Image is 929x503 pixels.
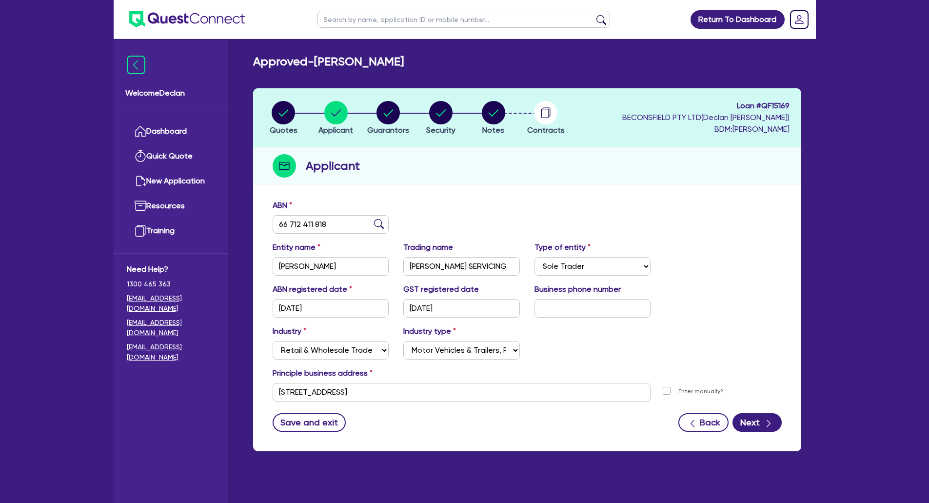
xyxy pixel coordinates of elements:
[127,219,215,243] a: Training
[253,55,404,69] h2: Approved - [PERSON_NAME]
[273,154,296,178] img: step-icon
[622,123,790,135] span: BDM: [PERSON_NAME]
[527,101,565,137] button: Contracts
[127,119,215,144] a: Dashboard
[269,101,298,137] button: Quotes
[127,293,215,314] a: [EMAIL_ADDRESS][DOMAIN_NAME]
[125,87,217,99] span: Welcome Declan
[482,125,504,135] span: Notes
[426,125,455,135] span: Security
[270,125,297,135] span: Quotes
[622,100,790,112] span: Loan # QF15169
[534,283,621,295] label: Business phone number
[273,200,292,211] label: ABN
[127,144,215,169] a: Quick Quote
[135,175,146,187] img: new-application
[367,125,409,135] span: Guarantors
[127,194,215,219] a: Resources
[403,283,479,295] label: GST registered date
[678,413,729,432] button: Back
[135,200,146,212] img: resources
[127,263,215,275] span: Need Help?
[135,150,146,162] img: quick-quote
[273,241,320,253] label: Entity name
[481,101,506,137] button: Notes
[622,113,790,122] span: BECONSFIELD PTY LTD ( Declan [PERSON_NAME] )
[426,101,456,137] button: Security
[273,367,373,379] label: Principle business address
[403,241,453,253] label: Trading name
[127,342,215,362] a: [EMAIL_ADDRESS][DOMAIN_NAME]
[273,299,389,318] input: DD / MM / YYYY
[318,125,353,135] span: Applicant
[527,125,565,135] span: Contracts
[135,225,146,237] img: training
[127,279,215,289] span: 1300 465 363
[318,101,354,137] button: Applicant
[374,219,384,229] img: abn-lookup icon
[127,318,215,338] a: [EMAIL_ADDRESS][DOMAIN_NAME]
[273,413,346,432] button: Save and exit
[127,169,215,194] a: New Application
[534,241,591,253] label: Type of entity
[273,283,352,295] label: ABN registered date
[787,7,812,32] a: Dropdown toggle
[367,101,410,137] button: Guarantors
[127,56,145,74] img: icon-menu-close
[129,11,245,27] img: quest-connect-logo-blue
[403,325,456,337] label: Industry type
[317,11,610,28] input: Search by name, application ID or mobile number...
[403,299,520,318] input: DD / MM / YYYY
[678,387,723,396] label: Enter manually?
[691,10,785,29] a: Return To Dashboard
[273,325,306,337] label: Industry
[306,157,360,175] h2: Applicant
[732,413,782,432] button: Next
